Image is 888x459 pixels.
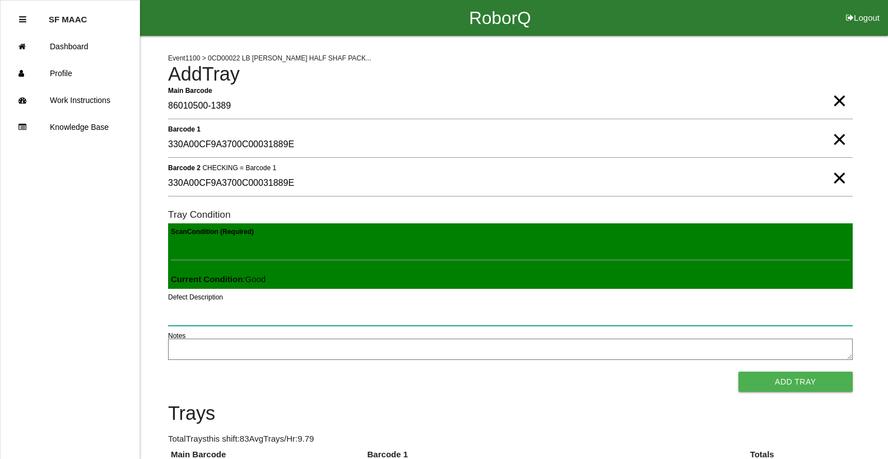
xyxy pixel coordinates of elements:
a: Dashboard [1,33,140,60]
b: Scan Condition (Required) [171,228,254,236]
span: Event 1100 > 0CD00022 LB [PERSON_NAME] HALF SHAF PACK... [168,54,371,62]
p: SF MAAC [49,6,87,24]
b: Current Condition [171,274,243,284]
h4: Add Tray [168,64,853,85]
b: Main Barcode [168,86,212,94]
span: Clear Input [832,78,847,101]
a: Work Instructions [1,87,140,114]
b: Barcode 2 [168,163,201,171]
label: Notes [168,331,185,341]
button: Add Tray [738,372,853,392]
a: Profile [1,60,140,87]
span: : Good [171,274,266,284]
span: Clear Input [832,117,847,139]
span: Clear Input [832,156,847,178]
div: Close [19,6,26,33]
b: Barcode 1 [168,125,201,133]
label: Defect Description [168,292,223,302]
input: Required [168,93,853,119]
p: Total Trays this shift: 83 Avg Trays /Hr: 9.79 [168,433,853,446]
h4: Trays [168,403,853,424]
span: CHECKING = Barcode 1 [202,163,276,171]
h6: Tray Condition [168,209,853,220]
a: Knowledge Base [1,114,140,140]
